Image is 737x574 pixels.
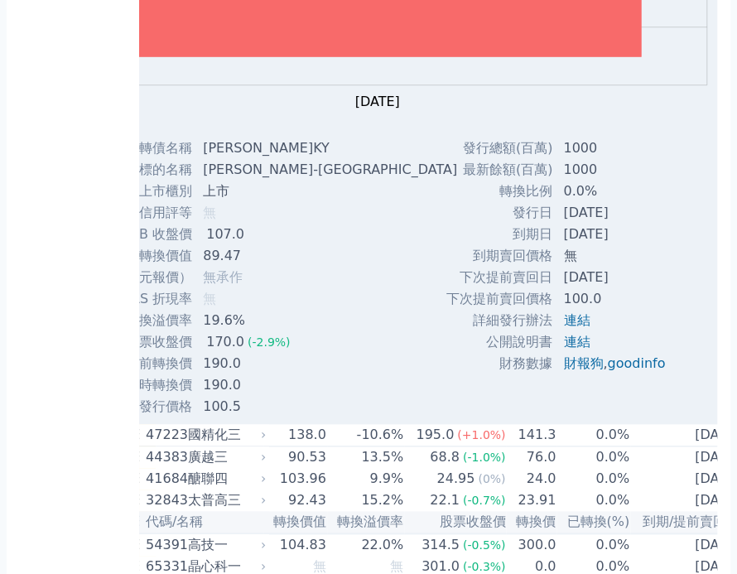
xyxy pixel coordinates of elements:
[193,159,470,181] td: [PERSON_NAME]-[GEOGRAPHIC_DATA]
[327,511,404,533] th: 轉換溢價率
[446,353,553,374] td: 財務數據
[263,533,327,556] td: 104.83
[355,94,400,109] tspan: [DATE]
[263,446,327,469] td: 90.53
[193,181,470,202] td: 上市
[463,451,506,464] span: (-1.0%)
[463,494,506,507] span: (-0.7%)
[446,245,553,267] td: 到期賣回價格
[553,267,678,288] td: [DATE]
[263,424,327,446] td: 138.0
[313,558,326,574] span: 無
[446,159,553,181] td: 最新餘額(百萬)
[263,490,327,511] td: 92.43
[478,472,505,485] span: (0%)
[390,558,403,574] span: 無
[563,312,590,328] a: 連結
[187,425,263,445] div: 國精化三
[446,310,553,331] td: 詳細發行辦法
[203,332,248,352] div: 170.0
[556,533,630,556] td: 0.0%
[446,288,553,310] td: 下次提前賣回價格
[506,490,556,511] td: 23.91
[426,490,463,510] div: 22.1
[327,446,404,469] td: 13.5%
[556,468,630,490] td: 0.0%
[654,494,737,574] div: 聊天小工具
[553,137,678,159] td: 1000
[463,538,506,552] span: (-0.5%)
[193,374,470,396] td: 190.0
[146,425,183,445] div: 47223
[203,224,248,244] div: 107.0
[446,267,553,288] td: 下次提前賣回日
[193,396,470,417] td: 100.5
[263,511,327,533] th: 轉換價值
[327,468,404,490] td: 9.9%
[506,424,556,446] td: 141.3
[187,469,263,489] div: 醣聯四
[607,355,665,371] a: goodinfo
[506,511,556,533] th: 轉換價
[203,269,243,285] span: 無承作
[446,224,553,245] td: 到期日
[556,424,630,446] td: 0.0%
[553,245,678,267] td: 無
[446,202,553,224] td: 發行日
[203,205,216,220] span: 無
[146,535,183,555] div: 54391
[426,447,463,467] div: 68.8
[563,334,590,350] a: 連結
[203,291,216,306] span: 無
[139,511,269,533] th: 代碼/名稱
[193,353,470,374] td: 190.0
[463,560,506,573] span: (-0.3%)
[553,181,678,202] td: 0.0%
[433,469,478,489] div: 24.95
[263,468,327,490] td: 103.96
[327,533,404,556] td: 22.0%
[193,137,470,159] td: [PERSON_NAME]KY
[327,424,404,446] td: -10.6%
[146,490,183,510] div: 32843
[187,447,263,467] div: 廣越三
[187,490,263,510] div: 太普高三
[146,469,183,489] div: 41684
[556,490,630,511] td: 0.0%
[146,447,183,467] div: 44383
[563,355,603,371] a: 財報狗
[506,468,556,490] td: 24.0
[457,428,505,441] span: (+1.0%)
[193,245,470,267] td: 89.47
[327,490,404,511] td: 15.2%
[556,511,630,533] th: 已轉換(%)
[553,224,678,245] td: [DATE]
[506,446,556,469] td: 76.0
[654,494,737,574] iframe: Chat Widget
[553,288,678,310] td: 100.0
[553,202,678,224] td: [DATE]
[446,331,553,353] td: 公開說明書
[412,425,457,445] div: 195.0
[553,353,678,374] td: ,
[193,310,470,331] td: 19.6%
[446,137,553,159] td: 發行總額(百萬)
[556,446,630,469] td: 0.0%
[506,533,556,556] td: 300.0
[404,511,506,533] th: 股票收盤價
[418,535,463,555] div: 314.5
[553,159,678,181] td: 1000
[248,335,291,349] span: (-2.9%)
[187,535,263,555] div: 高技一
[446,181,553,202] td: 轉換比例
